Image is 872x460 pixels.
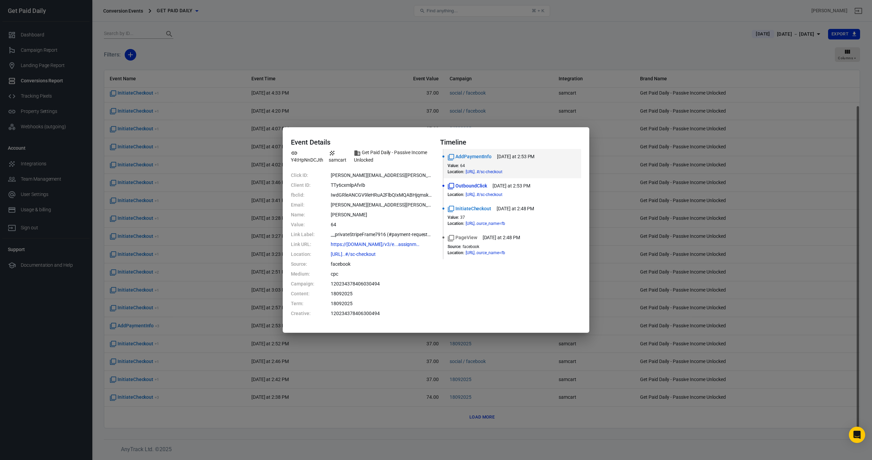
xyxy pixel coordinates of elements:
[291,182,314,189] dt: Client ID:
[291,138,432,146] h4: Event Details
[331,242,432,247] span: https://js.stripe.com/v3/elements-inner-payment-request-cf3b2b2a95ae6a19753282eeac17e86a.html#__s...
[291,280,314,287] dt: Campaign:
[448,244,461,249] dt: Source :
[448,221,464,226] dt: Location :
[331,182,432,189] dd: TTy6cxmlpAfvIb
[849,427,865,443] div: Open Intercom Messenger
[466,251,517,255] span: https://getpaiddaily.samcart.com/products/get-paid-daily-passive-income-unlocked?fbclid=IwdGRleAN...
[497,205,534,212] time: 2025-09-25T14:48:32+02:00
[291,270,314,278] dt: Medium:
[291,300,314,307] dt: Term:
[493,182,530,190] time: 2025-09-25T14:53:09+02:00
[291,241,314,248] dt: Link URL:
[291,201,314,209] dt: Email:
[463,244,480,249] span: facebook
[331,290,432,297] dd: 18092025
[291,149,325,163] span: Property
[331,211,432,218] dd: Christina Halphen
[483,234,520,241] time: 2025-09-25T14:48:30+02:00
[331,310,432,317] dd: 120234378406300494
[329,149,350,163] span: Integration
[331,300,432,307] dd: 18092025
[291,290,314,297] dt: Content:
[331,231,432,238] dd: __privateStripeFrame7916 (#payment-request-button)
[448,153,492,160] span: Standard event name
[448,205,491,212] span: Standard event name
[331,201,432,209] dd: christina.halphen@yahoo.com
[448,182,487,190] span: Standard event name
[466,170,515,174] span: https://getpaiddaily.samcart.com/products/get-paid-daily-passive-income-unlocked?fbclid=IwdGRleAN...
[291,172,314,179] dt: Click ID:
[331,252,388,257] span: https://getpaiddaily.samcart.com/products/get-paid-daily-passive-income-unlocked?fbclid=IwdGRleAN...
[291,251,314,258] dt: Location:
[440,138,581,146] h4: Timeline
[354,149,432,163] span: Brand name
[466,221,517,226] span: https://getpaiddaily.samcart.com/products/get-paid-daily-passive-income-unlocked?fbclid=IwdGRleAN...
[448,234,477,241] span: Standard event name
[331,221,432,228] dd: 64
[466,193,515,197] span: https://getpaiddaily.samcart.com/products/get-paid-daily-passive-income-unlocked?fbclid=IwdGRleAN...
[448,169,464,174] dt: Location :
[331,270,432,278] dd: cpc
[448,250,464,255] dt: Location :
[291,192,314,199] dt: fbclid:
[448,215,459,220] dt: Value :
[291,221,314,228] dt: Value:
[291,310,314,317] dt: Creative:
[331,192,432,199] dd: IwdGRleANCGV9leHRuA2FlbQIxMQABHjqmskuCUi6X_dHvEY-_r8Qz-v6aPfa4IwgzG76ZbVh9FNv7jCZPFicBMVK7_aem_1t...
[497,153,534,160] time: 2025-09-25T14:53:42+02:00
[291,211,314,218] dt: Name:
[448,163,459,168] dt: Value :
[331,280,432,287] dd: 120234378406030494
[291,261,314,268] dt: Source:
[331,172,432,179] dd: christina.halphen@yahoo.com
[460,215,465,220] span: 37
[331,261,432,268] dd: facebook
[460,163,465,168] span: 64
[448,192,464,197] dt: Location :
[291,231,314,238] dt: Link Label:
